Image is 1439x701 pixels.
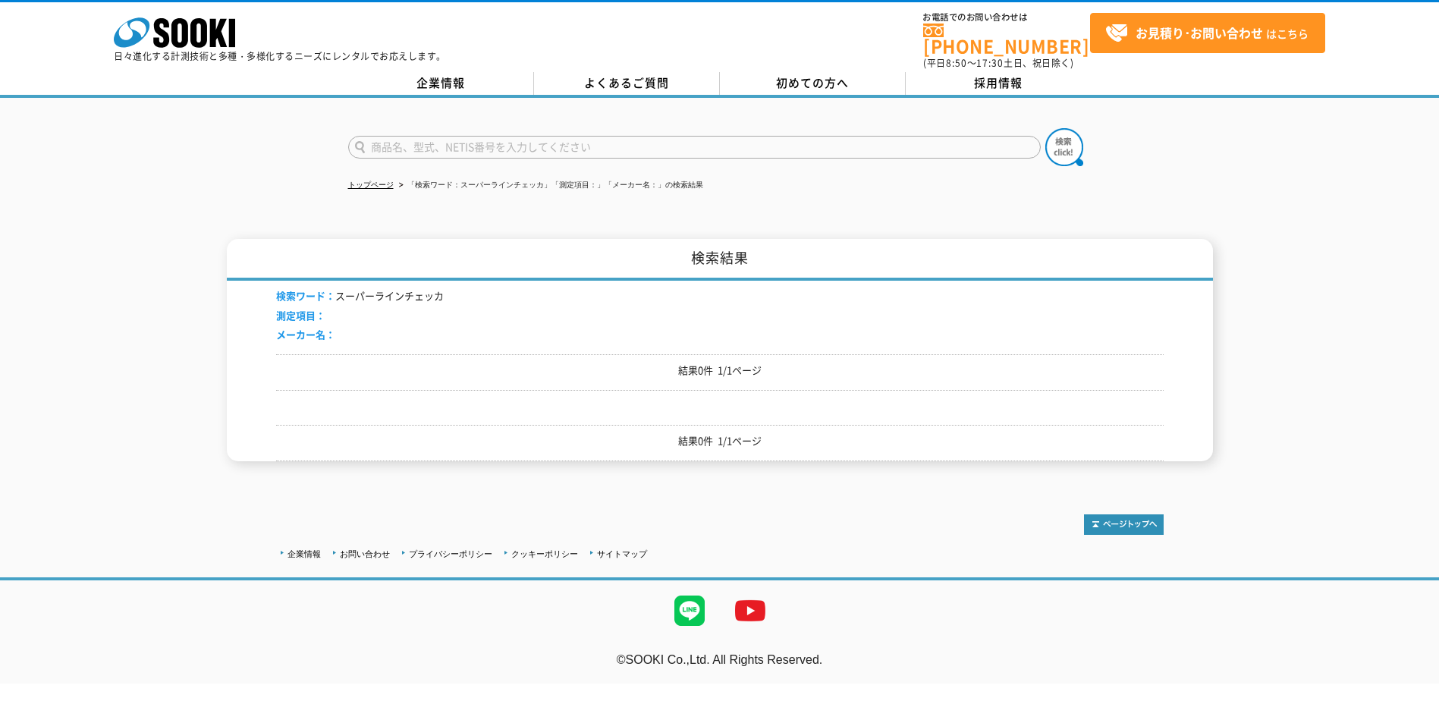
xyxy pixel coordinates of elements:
a: クッキーポリシー [511,549,578,558]
span: 17:30 [976,56,1004,70]
a: 企業情報 [348,72,534,95]
span: メーカー名： [276,327,335,341]
span: 8:50 [946,56,967,70]
a: 初めての方へ [720,72,906,95]
li: スーパーラインチェッカ [276,288,444,304]
span: はこちら [1105,22,1309,45]
img: YouTube [720,580,781,641]
span: 測定項目： [276,308,325,322]
a: お問い合わせ [340,549,390,558]
a: 採用情報 [906,72,1092,95]
p: 日々進化する計測技術と多種・多様化するニーズにレンタルでお応えします。 [114,52,446,61]
span: 検索ワード： [276,288,335,303]
span: 初めての方へ [776,74,849,91]
img: トップページへ [1084,514,1164,535]
input: 商品名、型式、NETIS番号を入力してください [348,136,1041,159]
a: お見積り･お問い合わせはこちら [1090,13,1325,53]
p: 結果0件 1/1ページ [276,363,1164,379]
li: 「検索ワード：スーパーラインチェッカ」「測定項目：」「メーカー名：」の検索結果 [396,178,703,193]
a: プライバシーポリシー [409,549,492,558]
a: テストMail [1381,668,1439,681]
a: サイトマップ [597,549,647,558]
img: btn_search.png [1045,128,1083,166]
span: お電話でのお問い合わせは [923,13,1090,22]
a: 企業情報 [287,549,321,558]
a: よくあるご質問 [534,72,720,95]
a: [PHONE_NUMBER] [923,24,1090,55]
p: 結果0件 1/1ページ [276,433,1164,449]
span: (平日 ～ 土日、祝日除く) [923,56,1073,70]
h1: 検索結果 [227,239,1213,281]
strong: お見積り･お問い合わせ [1136,24,1263,42]
a: トップページ [348,181,394,189]
img: LINE [659,580,720,641]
